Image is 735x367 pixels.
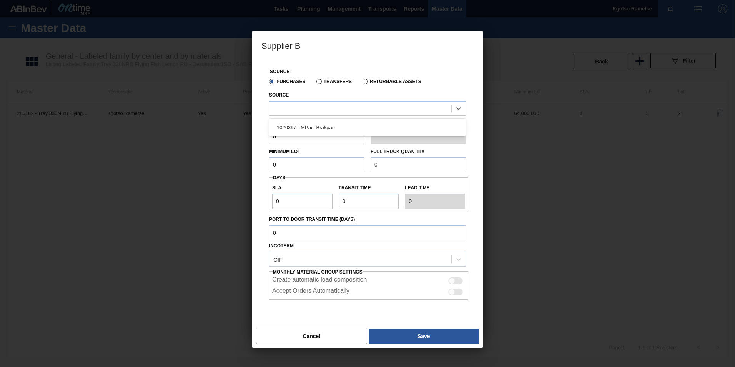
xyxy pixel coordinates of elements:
[270,69,289,74] label: Source
[269,149,300,154] label: Minimum Lot
[316,79,352,84] label: Transfers
[371,118,466,129] label: Rounding Unit
[405,182,465,194] label: Lead time
[272,182,333,194] label: SLA
[269,120,466,135] div: 1020397 - MPact Brakpan
[369,329,479,344] button: Save
[273,269,363,275] span: Monthly Material Group Settings
[273,256,283,262] div: CIF
[269,274,468,285] div: This setting enables the automatic creation of load composition on the supplier side if the order...
[269,285,468,297] div: This configuration enables automatic acceptance of the order on the supplier side
[272,287,349,297] label: Accept Orders Automatically
[269,214,466,225] label: Port to Door Transit Time (days)
[363,79,421,84] label: Returnable Assets
[269,243,294,249] label: Incoterm
[272,276,367,285] label: Create automatic load composition
[252,31,483,60] h3: Supplier B
[339,182,399,194] label: Transit time
[371,149,424,154] label: Full Truck Quantity
[273,175,285,180] span: Days
[256,329,367,344] button: Cancel
[269,92,289,98] label: Source
[269,79,306,84] label: Purchases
